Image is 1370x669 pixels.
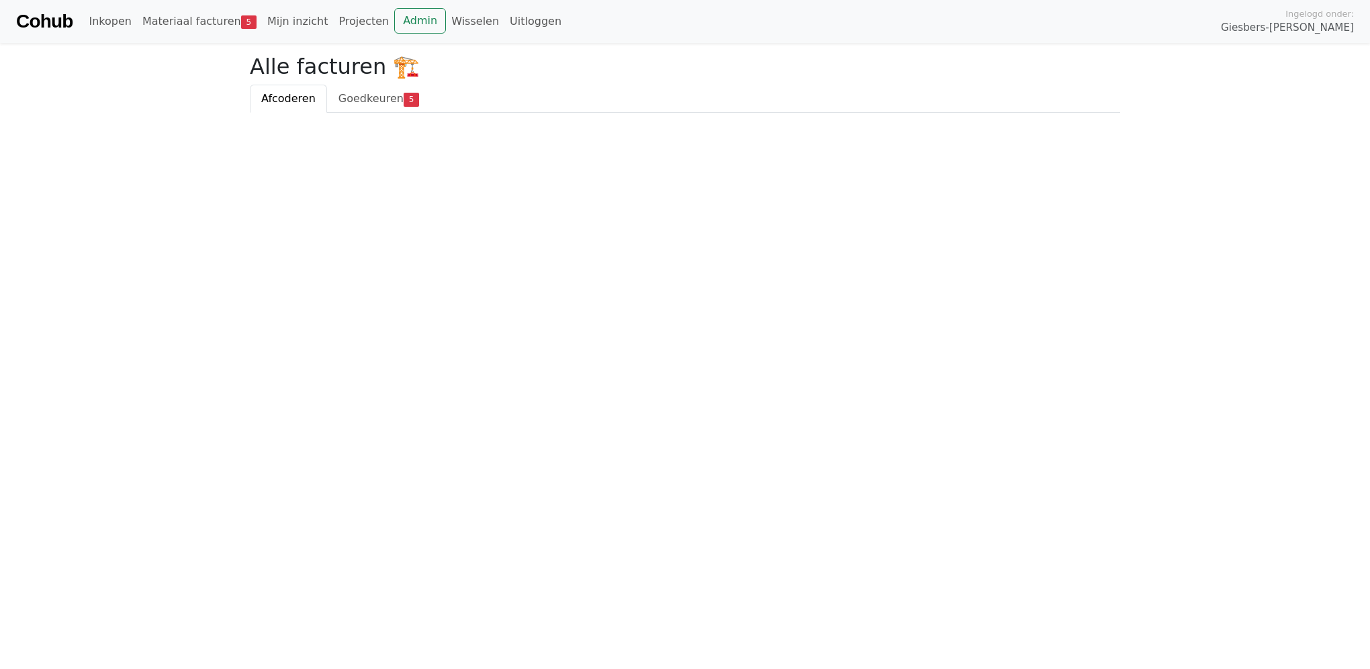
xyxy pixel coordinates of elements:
[404,93,419,106] span: 5
[333,8,394,35] a: Projecten
[1285,7,1354,20] span: Ingelogd onder:
[250,85,327,113] a: Afcoderen
[1221,20,1354,36] span: Giesbers-[PERSON_NAME]
[241,15,257,29] span: 5
[137,8,262,35] a: Materiaal facturen5
[446,8,504,35] a: Wisselen
[262,8,334,35] a: Mijn inzicht
[394,8,446,34] a: Admin
[504,8,567,35] a: Uitloggen
[16,5,73,38] a: Cohub
[338,92,404,105] span: Goedkeuren
[327,85,430,113] a: Goedkeuren5
[250,54,1120,79] h2: Alle facturen 🏗️
[83,8,136,35] a: Inkopen
[261,92,316,105] span: Afcoderen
